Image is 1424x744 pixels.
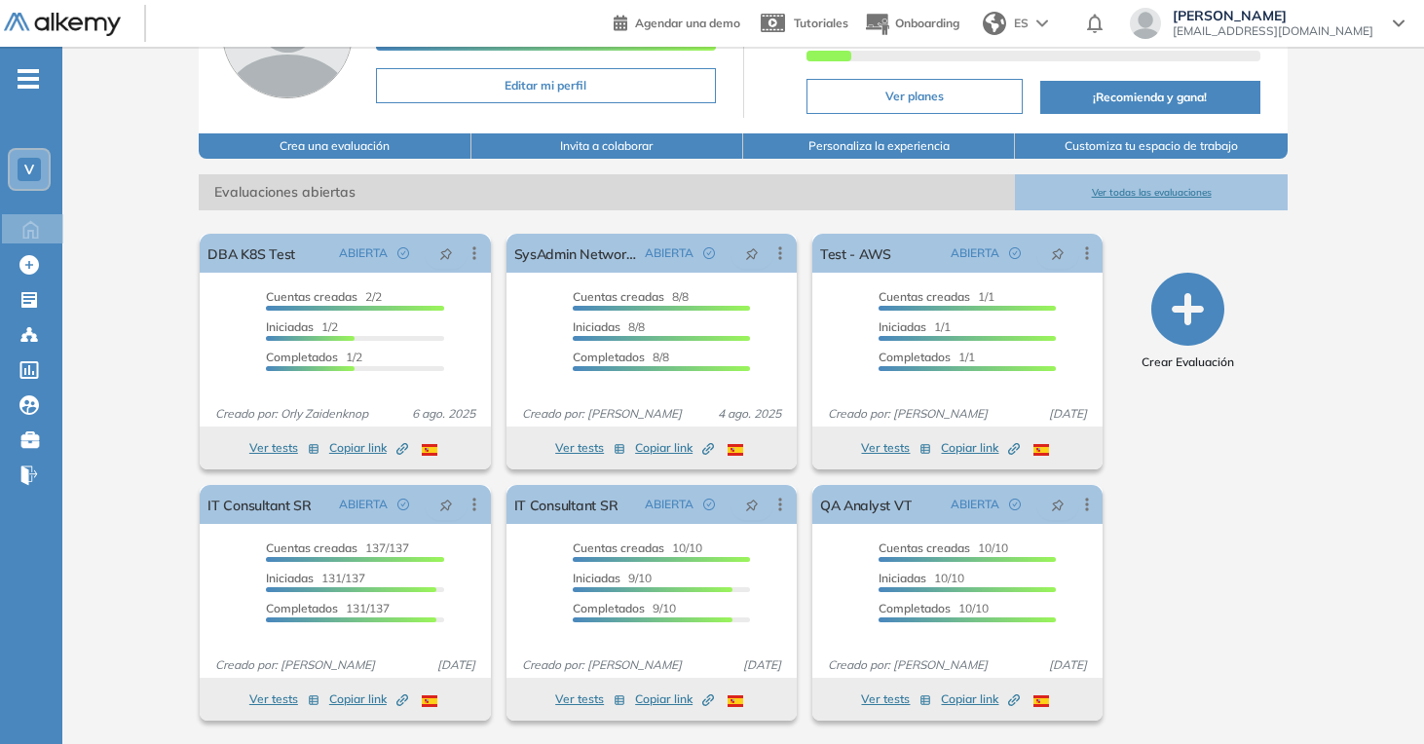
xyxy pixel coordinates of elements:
img: ESP [1033,444,1049,456]
span: Creado por: [PERSON_NAME] [820,405,995,423]
span: Cuentas creadas [266,289,357,304]
span: Creado por: [PERSON_NAME] [207,656,383,674]
i: - [18,77,39,81]
a: Agendar una demo [614,10,740,33]
button: Personaliza la experiencia [743,133,1015,159]
span: [DATE] [1041,405,1095,423]
a: Test - AWS [820,234,891,273]
span: check-circle [1009,247,1021,259]
span: Iniciadas [266,319,314,334]
button: Ver planes [806,79,1023,114]
button: Copiar link [329,688,408,711]
button: Copiar link [941,436,1020,460]
span: check-circle [397,499,409,510]
span: Completados [879,601,951,615]
button: pushpin [731,238,773,269]
span: 1/2 [266,319,338,334]
span: Copiar link [941,690,1020,708]
button: Copiar link [635,436,714,460]
a: IT Consultant SR [514,485,618,524]
span: 131/137 [266,601,390,615]
span: Iniciadas [573,319,620,334]
span: Completados [573,601,645,615]
button: Ver todas las evaluaciones [1015,174,1287,210]
button: Copiar link [941,688,1020,711]
span: 9/10 [573,601,676,615]
span: check-circle [703,499,715,510]
button: Editar mi perfil [376,68,715,103]
span: [PERSON_NAME] [1173,8,1373,23]
span: [DATE] [735,656,789,674]
span: Cuentas creadas [879,289,970,304]
img: ESP [422,695,437,707]
button: Ver tests [861,688,931,711]
span: pushpin [439,245,453,261]
span: pushpin [1051,497,1065,512]
span: Completados [266,350,338,364]
button: Ver tests [555,436,625,460]
span: [DATE] [1041,656,1095,674]
button: Copiar link [635,688,714,711]
span: 1/1 [879,289,994,304]
span: 1/1 [879,350,975,364]
button: Onboarding [864,3,959,45]
button: Crea una evaluación [199,133,470,159]
span: check-circle [703,247,715,259]
button: Ver tests [249,436,319,460]
span: V [24,162,34,177]
span: ABIERTA [339,244,388,262]
a: DBA K8S Test [207,234,295,273]
a: IT Consultant SR [207,485,312,524]
span: 10/10 [879,571,964,585]
button: pushpin [1036,489,1079,520]
span: ABIERTA [339,496,388,513]
span: check-circle [397,247,409,259]
img: ESP [1033,695,1049,707]
span: Cuentas creadas [879,540,970,555]
span: 8/8 [573,289,689,304]
span: Cuentas creadas [573,540,664,555]
span: ABIERTA [645,496,693,513]
span: pushpin [1051,245,1065,261]
button: ¡Recomienda y gana! [1040,81,1260,114]
img: world [983,12,1006,35]
span: Tutoriales [794,16,848,30]
button: Customiza tu espacio de trabajo [1015,133,1287,159]
span: 4 ago. 2025 [710,405,789,423]
span: Iniciadas [573,571,620,585]
button: pushpin [731,489,773,520]
span: 131/137 [266,571,365,585]
span: Onboarding [895,16,959,30]
span: 8/8 [573,319,645,334]
button: pushpin [425,238,468,269]
span: pushpin [439,497,453,512]
span: Cuentas creadas [573,289,664,304]
a: SysAdmin Networking [514,234,637,273]
span: [DATE] [430,656,483,674]
span: Completados [573,350,645,364]
span: Copiar link [329,690,408,708]
span: 10/10 [879,540,1008,555]
span: Iniciadas [266,571,314,585]
span: 137/137 [266,540,409,555]
span: Iniciadas [879,319,926,334]
span: 2/2 [266,289,382,304]
span: ABIERTA [951,244,999,262]
span: 9/10 [573,571,652,585]
img: ESP [422,444,437,456]
span: Completados [879,350,951,364]
span: pushpin [745,245,759,261]
img: Logo [4,13,121,37]
span: Copiar link [635,690,714,708]
span: ABIERTA [951,496,999,513]
span: Creado por: Orly Zaidenknop [207,405,376,423]
span: ES [1014,15,1029,32]
span: Crear Evaluación [1142,353,1234,371]
button: Ver tests [861,436,931,460]
img: ESP [728,695,743,707]
span: Iniciadas [879,571,926,585]
button: Ver tests [249,688,319,711]
span: ABIERTA [645,244,693,262]
img: ESP [728,444,743,456]
span: 8/8 [573,350,669,364]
